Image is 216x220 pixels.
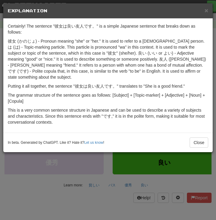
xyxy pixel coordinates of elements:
[205,7,208,14] button: Close
[8,140,104,145] small: In beta. Generated by ChatGPT. Like it? Hate it? !
[205,7,208,14] span: ×
[84,140,103,145] a: Let us know
[8,38,208,80] p: 彼女 (かのじょ) - Pronoun meaning "she" or "her." It is used to refer to a [DEMOGRAPHIC_DATA] person. は...
[190,137,208,148] button: Close
[8,23,208,35] p: Certainly! The sentence "彼女は良い友人です。" is a simple Japanese sentence that breaks down as follows:
[8,8,208,14] h5: Explanation
[8,83,208,89] p: Putting it all together, the sentence "彼女は良い友人です。" translates to "She is a good friend."
[8,92,208,104] p: The grammar structure of the sentence goes as follows: [Subject] + [Topic-marker] + [Adjective] +...
[8,107,208,125] p: This is a very common sentence structure in Japanese and can be used to describe a variety of sub...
